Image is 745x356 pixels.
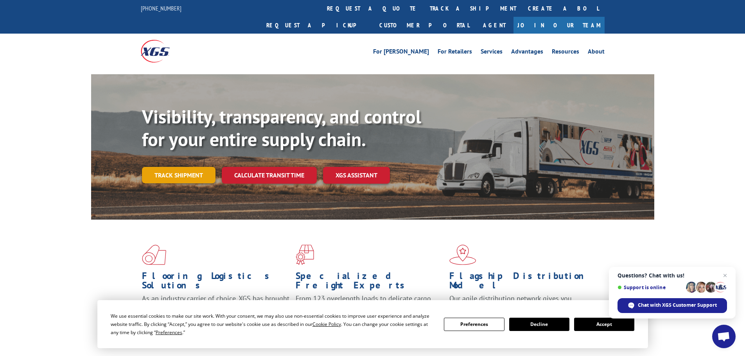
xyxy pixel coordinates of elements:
span: Support is online [618,284,683,290]
a: For [PERSON_NAME] [373,48,429,57]
img: xgs-icon-flagship-distribution-model-red [449,245,476,265]
a: Agent [475,17,513,34]
a: About [588,48,605,57]
span: Chat with XGS Customer Support [638,302,717,309]
a: Resources [552,48,579,57]
span: Preferences [156,329,182,336]
h1: Flooring Logistics Solutions [142,271,290,294]
a: For Retailers [438,48,472,57]
div: We use essential cookies to make our site work. With your consent, we may also use non-essential ... [111,312,434,336]
a: Services [481,48,503,57]
button: Accept [574,318,634,331]
a: Advantages [511,48,543,57]
button: Preferences [444,318,504,331]
button: Decline [509,318,569,331]
span: Questions? Chat with us! [618,272,727,279]
a: Track shipment [142,167,215,183]
div: Cookie Consent Prompt [97,300,648,348]
a: Calculate transit time [222,167,317,184]
span: Cookie Policy [312,321,341,327]
span: As an industry carrier of choice, XGS has brought innovation and dedication to flooring logistics... [142,294,289,322]
a: Request a pickup [260,17,373,34]
a: Customer Portal [373,17,475,34]
a: XGS ASSISTANT [323,167,390,184]
a: [PHONE_NUMBER] [141,4,181,12]
img: xgs-icon-focused-on-flooring-red [296,245,314,265]
a: Open chat [712,325,736,348]
b: Visibility, transparency, and control for your entire supply chain. [142,104,421,151]
p: From 123 overlength loads to delicate cargo, our experienced staff knows the best way to move you... [296,294,443,329]
h1: Flagship Distribution Model [449,271,597,294]
span: Chat with XGS Customer Support [618,298,727,313]
img: xgs-icon-total-supply-chain-intelligence-red [142,245,166,265]
h1: Specialized Freight Experts [296,271,443,294]
a: Join Our Team [513,17,605,34]
span: Our agile distribution network gives you nationwide inventory management on demand. [449,294,593,312]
